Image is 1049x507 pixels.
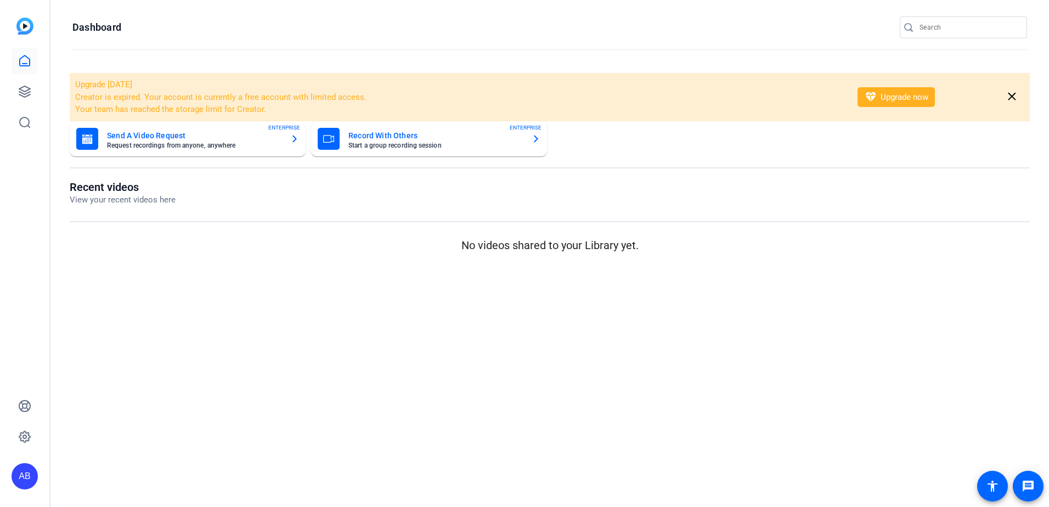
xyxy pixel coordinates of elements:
span: Upgrade [DATE] [75,80,132,89]
h1: Recent videos [70,181,176,194]
p: View your recent videos here [70,194,176,206]
input: Search [920,21,1018,34]
button: Send A Video RequestRequest recordings from anyone, anywhereENTERPRISE [70,121,306,156]
span: ENTERPRISE [268,123,300,132]
button: Upgrade now [858,87,935,107]
div: AB [12,463,38,489]
h1: Dashboard [72,21,121,34]
button: Record With OthersStart a group recording sessionENTERPRISE [311,121,547,156]
span: ENTERPRISE [510,123,542,132]
mat-card-title: Record With Others [348,129,523,142]
mat-card-subtitle: Start a group recording session [348,142,523,149]
mat-icon: message [1022,480,1035,493]
li: Your team has reached the storage limit for Creator. [75,103,843,116]
li: Creator is expired. Your account is currently a free account with limited access. [75,91,843,104]
mat-icon: accessibility [986,480,999,493]
img: blue-gradient.svg [16,18,33,35]
mat-icon: close [1005,90,1019,104]
p: No videos shared to your Library yet. [70,237,1030,253]
mat-card-title: Send A Video Request [107,129,281,142]
mat-icon: diamond [864,91,877,104]
mat-card-subtitle: Request recordings from anyone, anywhere [107,142,281,149]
